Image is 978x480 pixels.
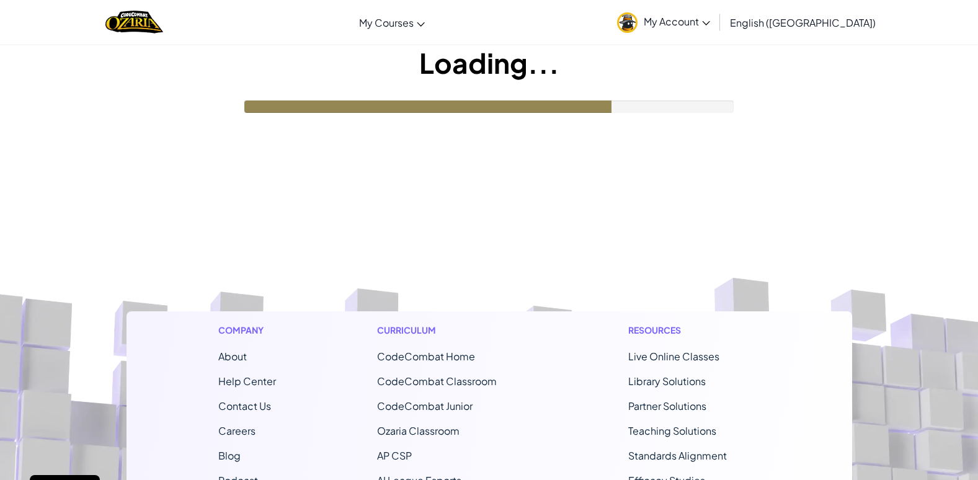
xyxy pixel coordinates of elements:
a: Teaching Solutions [628,424,716,437]
a: Careers [218,424,256,437]
h1: Curriculum [377,324,527,337]
h1: Company [218,324,276,337]
span: My Courses [359,16,414,29]
a: English ([GEOGRAPHIC_DATA]) [724,6,882,39]
img: Home [105,9,163,35]
a: AP CSP [377,449,412,462]
h1: Resources [628,324,760,337]
a: Partner Solutions [628,399,706,412]
a: Live Online Classes [628,350,719,363]
a: Ozaria by CodeCombat logo [105,9,163,35]
span: English ([GEOGRAPHIC_DATA]) [730,16,876,29]
span: Contact Us [218,399,271,412]
a: Blog [218,449,241,462]
a: Help Center [218,375,276,388]
a: My Account [611,2,716,42]
span: My Account [644,15,710,28]
span: CodeCombat Home [377,350,475,363]
img: avatar [617,12,638,33]
a: Standards Alignment [628,449,727,462]
a: About [218,350,247,363]
a: Ozaria Classroom [377,424,460,437]
a: Library Solutions [628,375,706,388]
a: CodeCombat Junior [377,399,473,412]
a: CodeCombat Classroom [377,375,497,388]
a: My Courses [353,6,431,39]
